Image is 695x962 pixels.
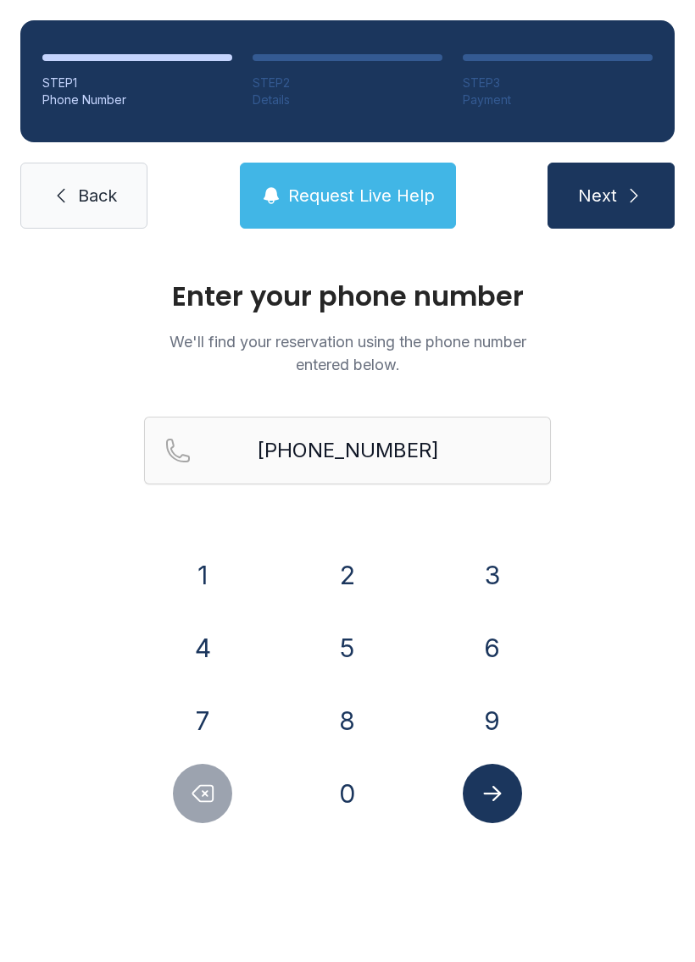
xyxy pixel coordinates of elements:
button: Submit lookup form [463,764,522,823]
p: We'll find your reservation using the phone number entered below. [144,330,551,376]
button: 1 [173,545,232,605]
button: 6 [463,618,522,677]
button: 2 [318,545,377,605]
div: Details [253,91,442,108]
button: 5 [318,618,377,677]
button: 9 [463,691,522,750]
button: 7 [173,691,232,750]
button: Delete number [173,764,232,823]
div: STEP 1 [42,75,232,91]
div: Payment [463,91,653,108]
input: Reservation phone number [144,417,551,484]
div: STEP 3 [463,75,653,91]
button: 8 [318,691,377,750]
span: Request Live Help [288,184,435,207]
h1: Enter your phone number [144,283,551,310]
div: STEP 2 [253,75,442,91]
span: Back [78,184,117,207]
button: 0 [318,764,377,823]
button: 4 [173,618,232,677]
button: 3 [463,545,522,605]
span: Next [578,184,617,207]
div: Phone Number [42,91,232,108]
